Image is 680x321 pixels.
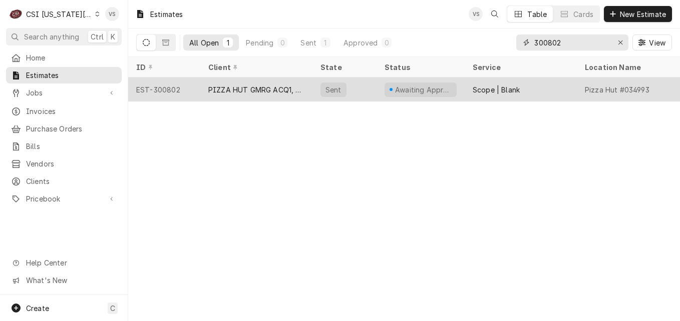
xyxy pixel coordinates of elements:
[473,84,520,95] div: Scope | Blank
[473,62,567,72] div: Service
[469,7,483,21] div: VS
[6,138,122,154] a: Bills
[6,49,122,66] a: Home
[24,31,79,42] span: Search anything
[384,37,390,48] div: 0
[189,37,219,48] div: All Open
[208,84,304,95] div: PIZZA HUT GMRG ACQ1, LLC
[225,37,231,48] div: 1
[105,7,119,21] div: VS
[6,254,122,271] a: Go to Help Center
[6,173,122,189] a: Clients
[9,7,23,21] div: CSI Kansas City's Avatar
[6,103,122,119] a: Invoices
[246,37,273,48] div: Pending
[300,37,316,48] div: Sent
[604,6,672,22] button: New Estimate
[632,34,672,50] button: View
[105,7,119,21] div: Vicky Stuesse's Avatar
[527,9,547,19] div: Table
[208,62,302,72] div: Client
[394,84,453,95] div: Awaiting Approval
[6,84,122,101] a: Go to Jobs
[573,9,593,19] div: Cards
[26,158,117,169] span: Vendors
[324,84,343,95] div: Sent
[6,120,122,137] a: Purchase Orders
[26,176,117,186] span: Clients
[469,7,483,21] div: Vicky Stuesse's Avatar
[26,275,116,285] span: What's New
[279,37,285,48] div: 0
[26,87,102,98] span: Jobs
[6,28,122,45] button: Search anythingCtrlK
[26,193,102,204] span: Pricebook
[26,123,117,134] span: Purchase Orders
[26,304,49,312] span: Create
[585,84,649,95] div: Pizza Hut #034993
[6,190,122,207] a: Go to Pricebook
[6,155,122,172] a: Vendors
[612,34,628,50] button: Erase input
[136,62,190,72] div: ID
[320,62,369,72] div: State
[26,9,92,19] div: CSI [US_STATE][GEOGRAPHIC_DATA]
[6,67,122,83] a: Estimates
[26,257,116,268] span: Help Center
[618,9,668,19] span: New Estimate
[26,70,117,80] span: Estimates
[6,272,122,288] a: Go to What's New
[110,303,115,313] span: C
[111,31,115,42] span: K
[647,37,667,48] span: View
[26,141,117,151] span: Bills
[91,31,104,42] span: Ctrl
[385,62,455,72] div: Status
[9,7,23,21] div: C
[26,106,117,116] span: Invoices
[344,37,378,48] div: Approved
[487,6,503,22] button: Open search
[26,52,117,63] span: Home
[534,34,609,50] input: Keyword search
[322,37,328,48] div: 1
[128,77,200,101] div: EST-300802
